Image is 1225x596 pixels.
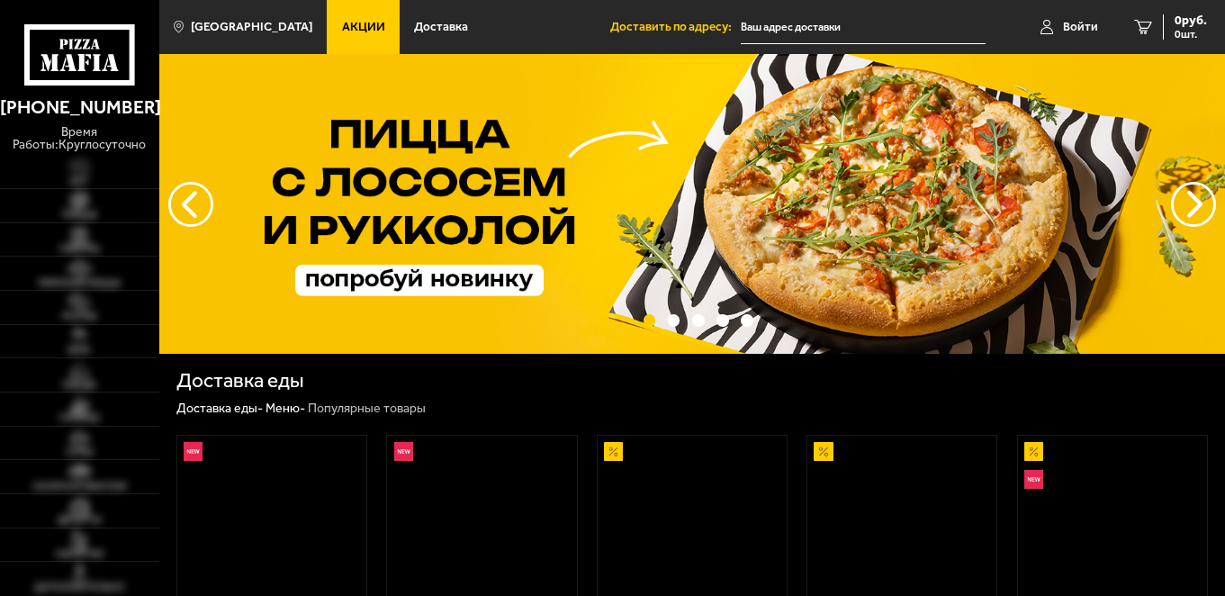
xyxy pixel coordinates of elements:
span: Войти [1063,21,1098,33]
img: Новинка [1024,470,1043,489]
span: 0 шт. [1175,29,1207,40]
span: Акции [342,21,385,33]
input: Ваш адрес доставки [741,11,986,44]
button: точки переключения [644,314,656,327]
span: [GEOGRAPHIC_DATA] [191,21,312,33]
button: точки переключения [741,314,753,327]
span: Доставка [414,21,468,33]
div: Популярные товары [308,401,426,417]
img: Акционный [604,442,623,461]
img: Новинка [184,442,203,461]
img: Акционный [814,442,833,461]
span: 0 руб. [1175,14,1207,27]
button: точки переключения [692,314,705,327]
span: Доставить по адресу: [610,21,741,33]
button: точки переключения [668,314,680,327]
button: следующий [168,182,213,227]
a: Доставка еды- [176,401,263,416]
a: Меню- [266,401,305,416]
img: Новинка [394,442,413,461]
button: предыдущий [1171,182,1216,227]
button: точки переключения [716,314,729,327]
h1: Доставка еды [176,371,304,392]
img: Акционный [1024,442,1043,461]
